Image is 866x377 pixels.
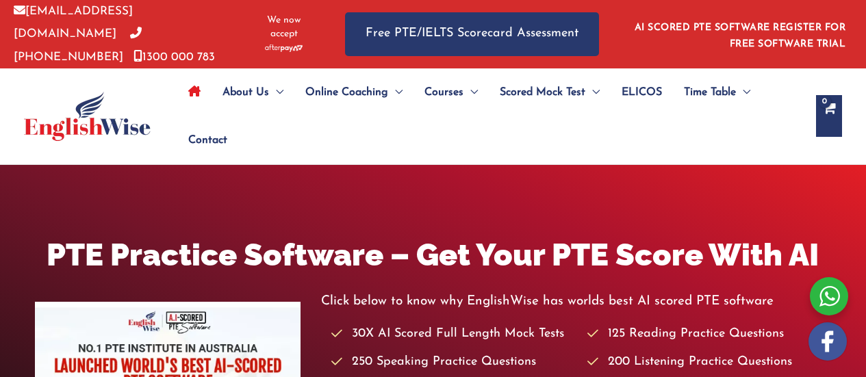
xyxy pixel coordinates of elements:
a: CoursesMenu Toggle [413,68,489,116]
a: View Shopping Cart, empty [816,95,842,137]
a: AI SCORED PTE SOFTWARE REGISTER FOR FREE SOFTWARE TRIAL [635,23,846,49]
span: Courses [424,68,463,116]
a: 1300 000 783 [133,51,215,63]
aside: Header Widget 1 [626,12,852,56]
a: Free PTE/IELTS Scorecard Assessment [345,12,599,55]
a: Online CoachingMenu Toggle [294,68,413,116]
img: Afterpay-Logo [265,44,303,52]
a: ELICOS [611,68,673,116]
span: Menu Toggle [585,68,600,116]
li: 125 Reading Practice Questions [587,323,831,346]
span: ELICOS [622,68,662,116]
span: Time Table [684,68,736,116]
span: Menu Toggle [269,68,283,116]
li: 250 Speaking Practice Questions [331,351,575,374]
a: Scored Mock TestMenu Toggle [489,68,611,116]
a: Contact [177,116,227,164]
span: About Us [222,68,269,116]
img: cropped-ew-logo [24,92,151,141]
a: [EMAIL_ADDRESS][DOMAIN_NAME] [14,5,133,40]
p: Click below to know why EnglishWise has worlds best AI scored PTE software [321,290,832,313]
a: [PHONE_NUMBER] [14,28,142,62]
span: Menu Toggle [388,68,403,116]
li: 200 Listening Practice Questions [587,351,831,374]
span: Menu Toggle [463,68,478,116]
nav: Site Navigation: Main Menu [177,68,802,164]
span: Menu Toggle [736,68,750,116]
span: Contact [188,116,227,164]
a: About UsMenu Toggle [212,68,294,116]
span: Online Coaching [305,68,388,116]
h1: PTE Practice Software – Get Your PTE Score With AI [35,233,832,276]
li: 30X AI Scored Full Length Mock Tests [331,323,575,346]
span: We now accept [257,14,311,41]
a: Time TableMenu Toggle [673,68,761,116]
span: Scored Mock Test [500,68,585,116]
img: white-facebook.png [808,322,847,361]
